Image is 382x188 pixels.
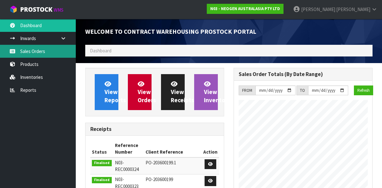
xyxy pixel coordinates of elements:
[90,126,219,132] h3: Receipts
[204,80,230,104] span: View Inventory
[54,7,63,13] small: WMS
[115,160,139,172] span: N03-REC0000324
[336,6,370,12] span: [PERSON_NAME]
[90,48,111,54] span: Dashboard
[9,5,17,13] img: cube-alt.png
[113,140,144,157] th: Reference Number
[104,80,126,104] span: View Reports
[128,74,152,110] a: ViewOrders
[296,85,308,96] div: TO
[301,6,335,12] span: [PERSON_NAME]
[92,177,112,183] span: Finalised
[138,80,156,104] span: View Orders
[146,176,173,182] span: PO-203600199
[210,6,280,11] strong: N03 - NEOGEN AUSTRALASIA PTY LTD
[146,160,176,166] span: PO-203600199.1
[85,28,256,35] span: Welcome to Contract Warehousing ProStock Portal
[161,74,185,110] a: ViewReceipts
[171,80,194,104] span: View Receipts
[194,74,218,110] a: ViewInventory
[95,74,118,110] a: ViewReports
[20,5,52,14] span: ProStock
[92,160,112,166] span: Finalised
[90,140,113,157] th: Status
[239,85,255,96] div: FROM
[354,85,373,96] button: Refresh
[239,71,367,77] h3: Sales Order Totals (By Date Range)
[202,140,219,157] th: Action
[144,140,202,157] th: Client Reference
